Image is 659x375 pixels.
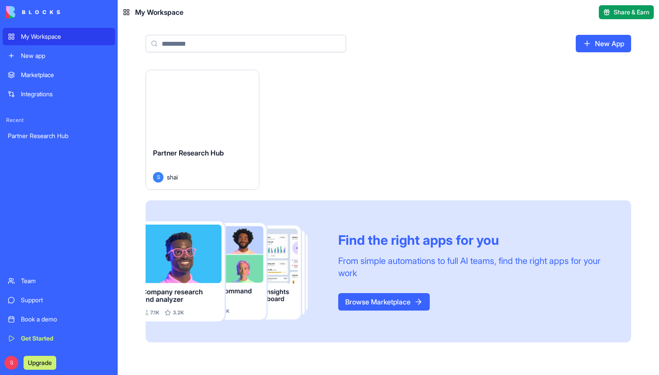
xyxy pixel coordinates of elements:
div: Find the right apps for you [338,232,610,248]
a: New App [576,35,631,52]
a: Partner Research Hub [3,127,115,145]
span: Recent [3,117,115,124]
div: Get Started [21,334,110,343]
div: From simple automations to full AI teams, find the right apps for your work [338,255,610,279]
span: Partner Research Hub [153,149,224,157]
span: My Workspace [135,7,183,17]
button: Share & Earn [599,5,654,19]
div: Integrations [21,90,110,98]
a: Book a demo [3,311,115,328]
a: Partner Research HubSshai [146,70,259,190]
button: Upgrade [24,356,56,370]
span: shai [167,172,178,182]
img: logo [6,6,60,18]
div: My Workspace [21,32,110,41]
a: New app [3,47,115,64]
span: S [4,356,18,370]
img: Frame_181_egmpey.png [146,221,324,321]
div: Partner Research Hub [8,132,110,140]
a: Support [3,291,115,309]
a: Team [3,272,115,290]
a: My Workspace [3,28,115,45]
div: Support [21,296,110,304]
div: Book a demo [21,315,110,324]
span: Share & Earn [614,8,649,17]
span: S [153,172,163,182]
a: Integrations [3,85,115,103]
a: Get Started [3,330,115,347]
a: Marketplace [3,66,115,84]
div: New app [21,51,110,60]
a: Upgrade [24,358,56,367]
div: Team [21,277,110,285]
a: Browse Marketplace [338,293,430,311]
div: Marketplace [21,71,110,79]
